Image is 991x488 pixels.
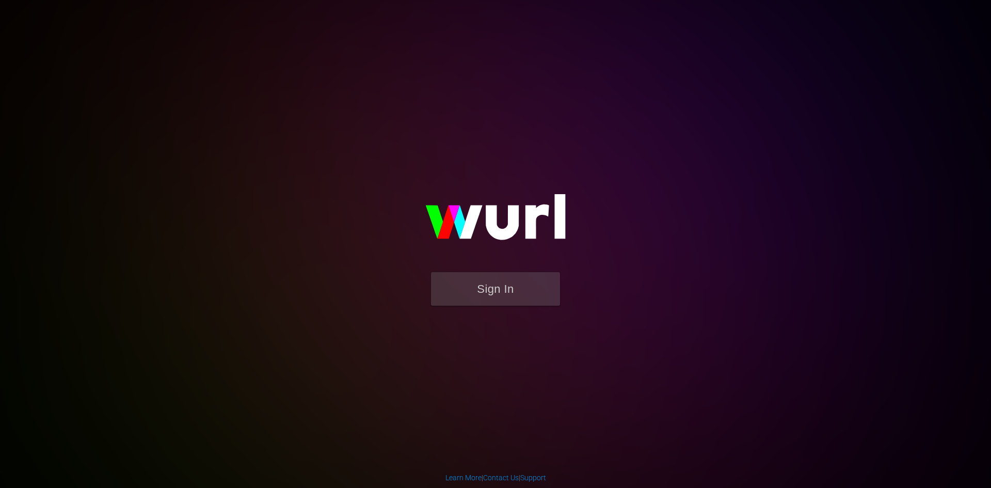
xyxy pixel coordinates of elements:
div: | | [445,473,546,483]
a: Support [520,474,546,482]
a: Contact Us [483,474,519,482]
button: Sign In [431,272,560,306]
img: wurl-logo-on-black-223613ac3d8ba8fe6dc639794a292ebdb59501304c7dfd60c99c58986ef67473.svg [392,172,599,272]
a: Learn More [445,474,482,482]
